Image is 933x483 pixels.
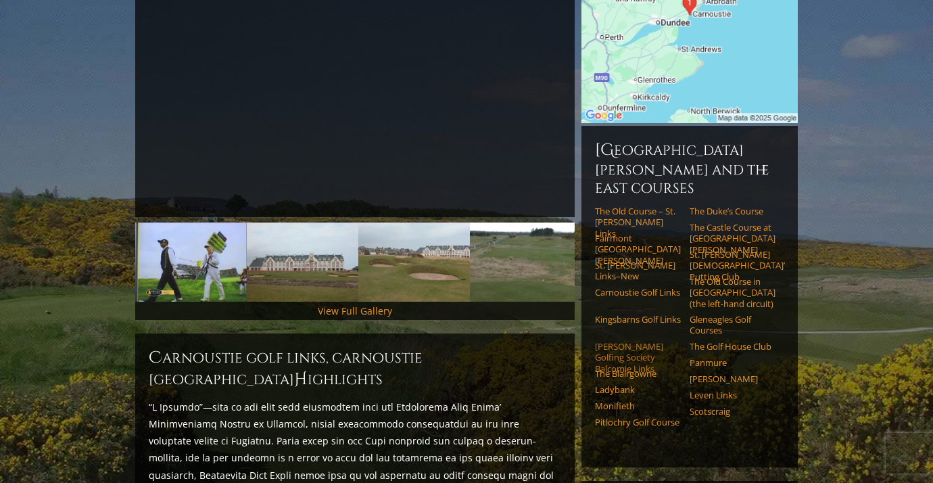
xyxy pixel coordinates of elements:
a: [PERSON_NAME] [690,373,775,384]
a: The Old Course in [GEOGRAPHIC_DATA] (the left-hand circuit) [690,276,775,309]
h2: Carnoustie Golf Links, Carnoustie [GEOGRAPHIC_DATA] ighlights [149,347,561,390]
h6: [GEOGRAPHIC_DATA][PERSON_NAME] and the East Courses [595,139,784,198]
a: [PERSON_NAME] Golfing Society Balcomie Links [595,341,681,374]
a: The Blairgowrie [595,368,681,379]
a: Monifieth [595,400,681,411]
a: Ladybank [595,384,681,395]
a: Gleneagles Golf Courses [690,314,775,336]
a: Carnoustie Golf Links [595,287,681,298]
a: Scotscraig [690,406,775,417]
a: St. [PERSON_NAME] [DEMOGRAPHIC_DATA]’ Putting Club [690,249,775,282]
a: The Golf House Club [690,341,775,352]
a: The Duke’s Course [690,206,775,216]
a: View Full Gallery [318,304,392,317]
a: Kingsbarns Golf Links [595,314,681,325]
a: Fairmont [GEOGRAPHIC_DATA][PERSON_NAME] [595,233,681,266]
span: H [294,369,308,390]
a: Leven Links [690,390,775,400]
a: Pitlochry Golf Course [595,417,681,428]
a: The Old Course – St. [PERSON_NAME] Links [595,206,681,239]
a: Panmure [690,357,775,368]
a: The Castle Course at [GEOGRAPHIC_DATA][PERSON_NAME] [690,222,775,255]
a: St. [PERSON_NAME] Links–New [595,260,681,282]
